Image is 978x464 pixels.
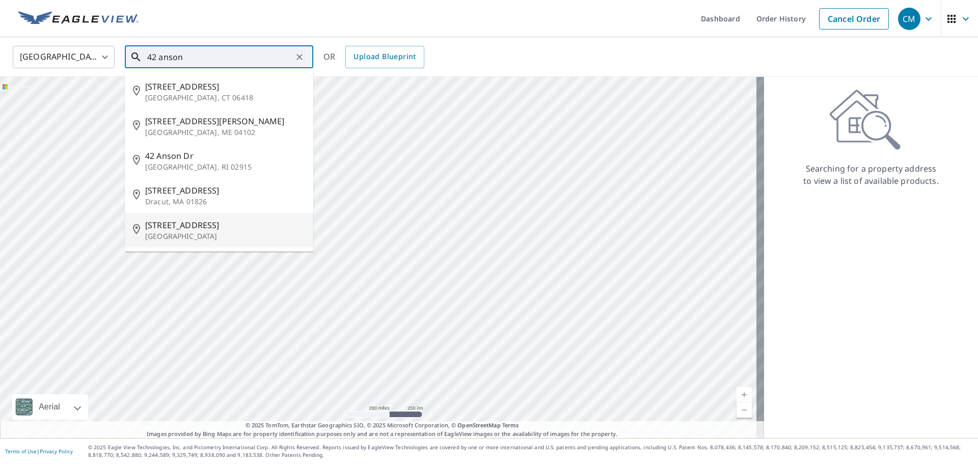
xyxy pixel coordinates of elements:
[457,421,500,429] a: OpenStreetMap
[145,219,305,231] span: [STREET_ADDRESS]
[819,8,889,30] a: Cancel Order
[18,11,139,26] img: EV Logo
[5,448,73,454] p: |
[5,448,37,455] a: Terms of Use
[145,184,305,197] span: [STREET_ADDRESS]
[147,43,292,71] input: Search by address or latitude-longitude
[803,162,939,187] p: Searching for a property address to view a list of available products.
[345,46,424,68] a: Upload Blueprint
[292,50,307,64] button: Clear
[145,231,305,241] p: [GEOGRAPHIC_DATA]
[898,8,920,30] div: CM
[737,402,752,418] a: Current Level 5, Zoom Out
[323,46,424,68] div: OR
[354,50,416,63] span: Upload Blueprint
[145,150,305,162] span: 42 Anson Dr
[88,444,973,459] p: © 2025 Eagle View Technologies, Inc. and Pictometry International Corp. All Rights Reserved. Repo...
[145,93,305,103] p: [GEOGRAPHIC_DATA], CT 06418
[246,421,519,430] span: © 2025 TomTom, Earthstar Geographics SIO, © 2025 Microsoft Corporation, ©
[36,394,63,420] div: Aerial
[145,80,305,93] span: [STREET_ADDRESS]
[12,394,88,420] div: Aerial
[145,127,305,138] p: [GEOGRAPHIC_DATA], ME 04102
[502,421,519,429] a: Terms
[145,162,305,172] p: [GEOGRAPHIC_DATA], RI 02915
[40,448,73,455] a: Privacy Policy
[737,387,752,402] a: Current Level 5, Zoom In
[145,115,305,127] span: [STREET_ADDRESS][PERSON_NAME]
[13,43,115,71] div: [GEOGRAPHIC_DATA]
[145,197,305,207] p: Dracut, MA 01826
